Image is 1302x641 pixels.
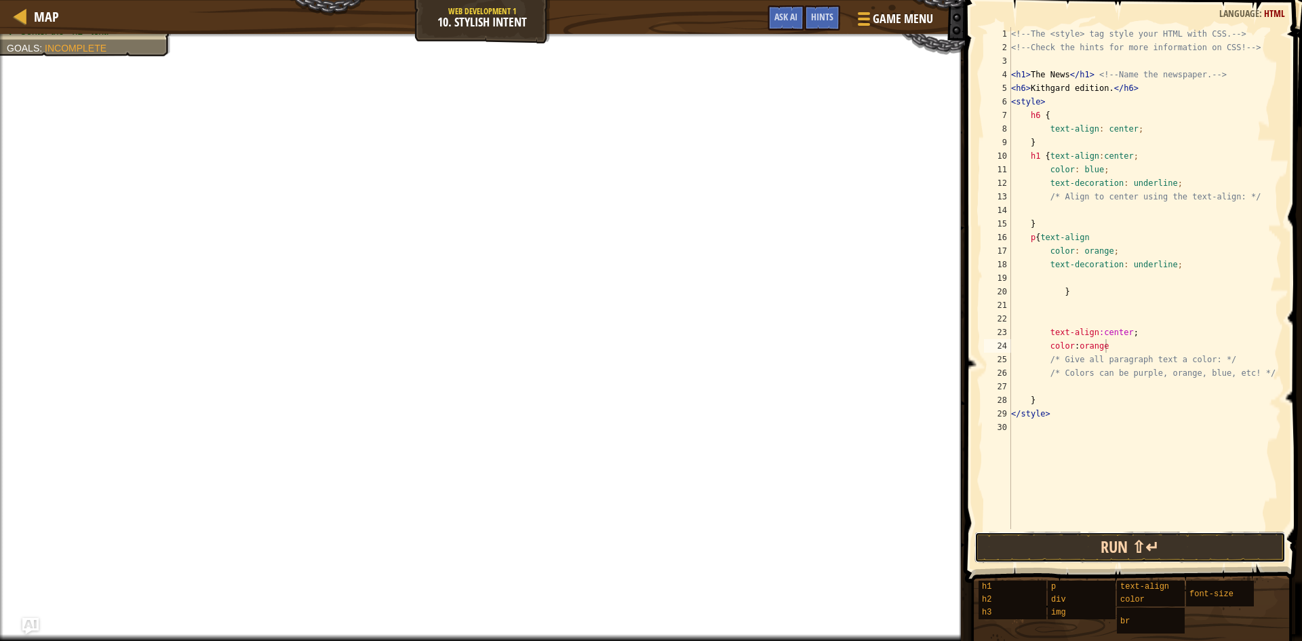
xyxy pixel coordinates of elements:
span: p [1051,582,1056,591]
span: h1 [982,582,991,591]
div: 25 [984,353,1011,366]
div: 1 [984,27,1011,41]
span: text-align [1120,582,1169,591]
div: 22 [984,312,1011,326]
div: 11 [984,163,1011,176]
span: HTML [1264,7,1285,20]
div: 5 [984,81,1011,95]
div: 19 [984,271,1011,285]
div: 29 [984,407,1011,421]
div: 18 [984,258,1011,271]
span: : [1259,7,1264,20]
div: 16 [984,231,1011,244]
div: 27 [984,380,1011,393]
span: : [39,43,45,54]
div: 4 [984,68,1011,81]
span: h3 [982,608,991,617]
div: 14 [984,203,1011,217]
button: Ask AI [22,618,39,634]
div: 3 [984,54,1011,68]
div: 23 [984,326,1011,339]
button: Game Menu [847,5,941,37]
span: Goals [7,43,39,54]
span: Ask AI [774,10,797,23]
div: 6 [984,95,1011,109]
span: img [1051,608,1066,617]
div: 20 [984,285,1011,298]
div: 24 [984,339,1011,353]
span: Hints [811,10,833,23]
button: Ask AI [768,5,804,31]
span: Language [1219,7,1259,20]
div: 17 [984,244,1011,258]
div: 10 [984,149,1011,163]
button: Run ⇧↵ [974,532,1286,563]
span: font-size [1189,589,1234,599]
div: 7 [984,109,1011,122]
div: 30 [984,421,1011,434]
div: 12 [984,176,1011,190]
span: color [1120,595,1145,604]
div: 21 [984,298,1011,312]
span: div [1051,595,1066,604]
div: 26 [984,366,1011,380]
div: 9 [984,136,1011,149]
div: 8 [984,122,1011,136]
span: h2 [982,595,991,604]
div: 15 [984,217,1011,231]
div: 2 [984,41,1011,54]
span: Game Menu [873,10,933,28]
a: Map [27,7,59,26]
span: br [1120,617,1130,626]
span: Map [34,7,59,26]
div: 13 [984,190,1011,203]
span: Incomplete [45,43,106,54]
div: 28 [984,393,1011,407]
